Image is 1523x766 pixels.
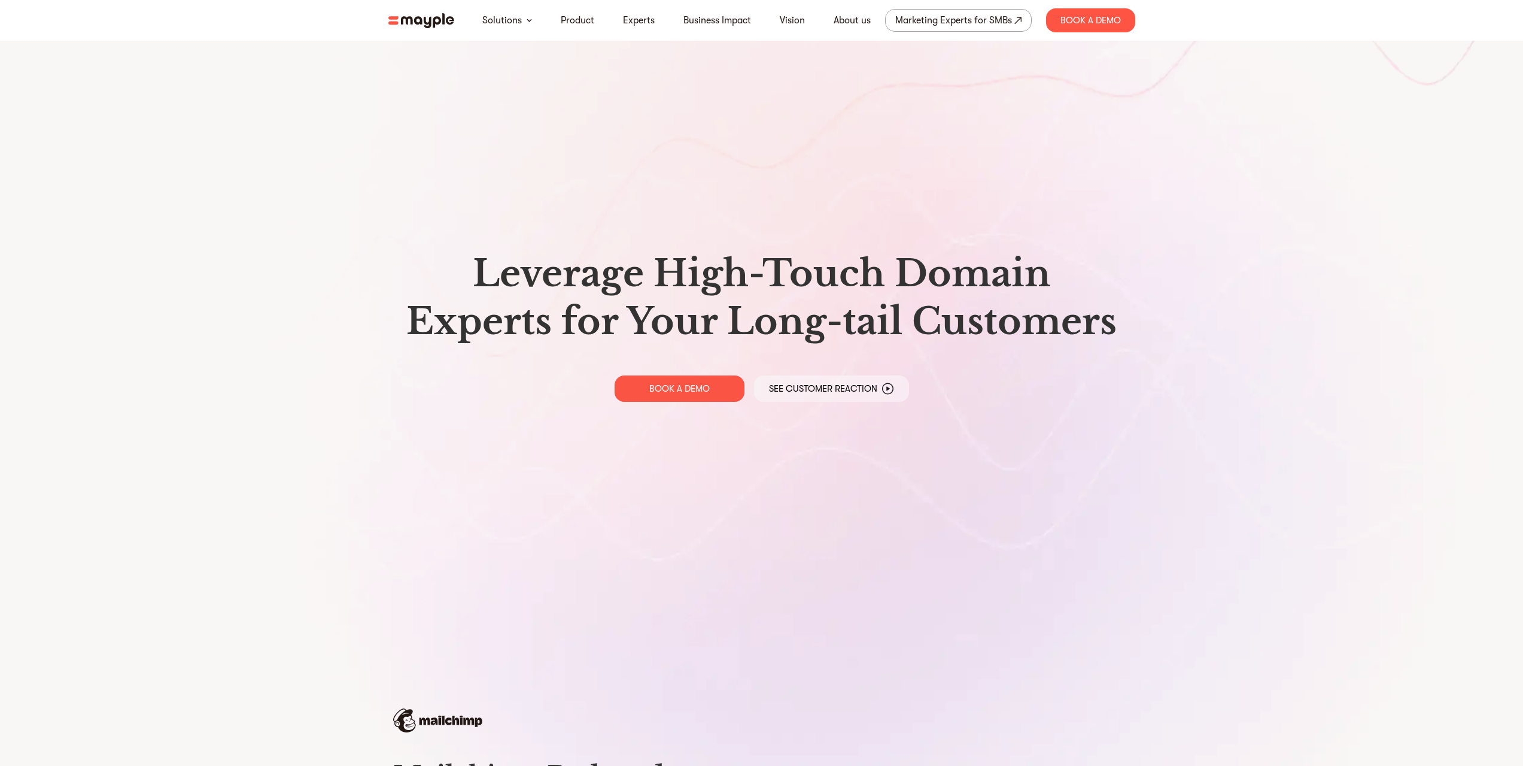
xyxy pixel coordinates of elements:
a: BOOK A DEMO [615,376,744,402]
a: About us [834,13,871,28]
div: Book A Demo [1046,8,1135,32]
div: Marketing Experts for SMBs [895,12,1012,29]
a: Business Impact [683,13,751,28]
p: See Customer Reaction [769,383,877,395]
a: Vision [780,13,805,28]
img: arrow-down [527,19,532,22]
a: See Customer Reaction [754,376,909,402]
img: mailchimp-logo [393,709,482,732]
a: Product [561,13,594,28]
h1: Leverage High-Touch Domain Experts for Your Long-tail Customers [398,250,1126,346]
img: mayple-logo [388,13,454,28]
a: Experts [623,13,655,28]
p: BOOK A DEMO [649,383,710,395]
a: Marketing Experts for SMBs [885,9,1032,32]
a: Solutions [482,13,522,28]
